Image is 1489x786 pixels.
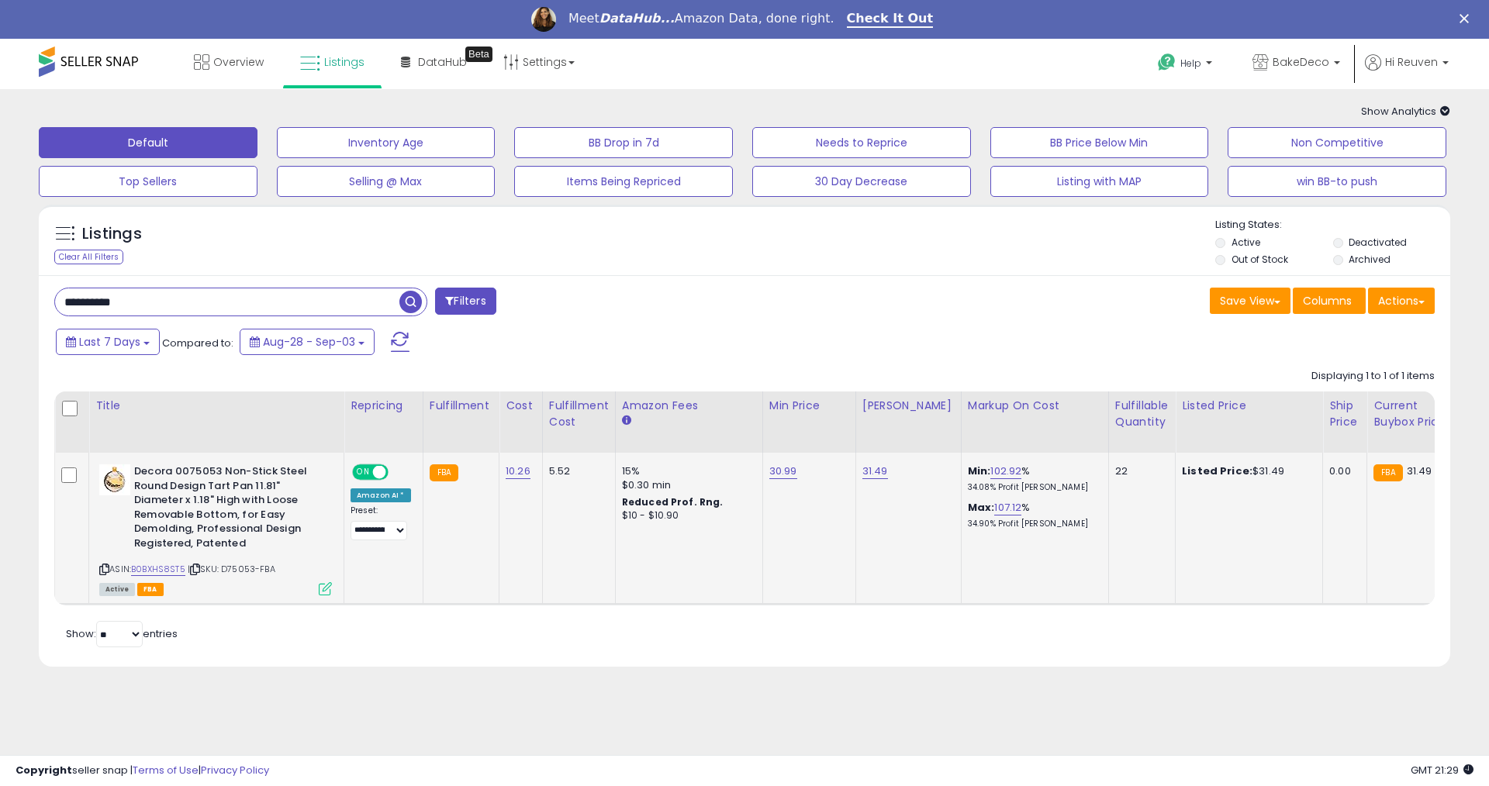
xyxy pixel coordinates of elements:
[134,464,323,554] b: Decora 0075053 Non-Stick Steel Round Design Tart Pan 11.81" Diameter x 1.18" High with Loose Remo...
[968,464,1097,493] div: %
[99,464,332,594] div: ASIN:
[39,127,257,158] button: Default
[968,501,1097,529] div: %
[82,223,142,245] h5: Listings
[1241,39,1352,89] a: BakeDeco
[435,288,496,315] button: Filters
[1349,236,1407,249] label: Deactivated
[847,11,934,28] a: Check It Out
[1115,398,1169,430] div: Fulfillable Quantity
[862,464,888,479] a: 31.49
[599,11,675,26] i: DataHub...
[1329,398,1360,430] div: Ship Price
[95,398,337,414] div: Title
[549,464,603,478] div: 5.52
[1157,53,1176,72] i: Get Help
[968,464,991,478] b: Min:
[79,334,140,350] span: Last 7 Days
[531,7,556,32] img: Profile image for Georgie
[389,39,478,85] a: DataHub
[1303,293,1352,309] span: Columns
[39,166,257,197] button: Top Sellers
[622,398,756,414] div: Amazon Fees
[622,495,724,508] b: Reduced Prof. Rng.
[622,478,751,492] div: $0.30 min
[1273,54,1329,70] span: BakeDeco
[56,329,160,355] button: Last 7 Days
[968,398,1102,414] div: Markup on Cost
[240,329,375,355] button: Aug-28 - Sep-03
[277,166,496,197] button: Selling @ Max
[752,127,971,158] button: Needs to Reprice
[1232,253,1288,266] label: Out of Stock
[862,398,955,414] div: [PERSON_NAME]
[1329,464,1355,478] div: 0.00
[1460,14,1475,23] div: Close
[430,398,492,414] div: Fulfillment
[1228,127,1446,158] button: Non Competitive
[354,466,373,479] span: ON
[961,391,1108,453] th: The percentage added to the cost of goods (COGS) that forms the calculator for Min & Max prices.
[430,464,458,481] small: FBA
[1361,104,1450,119] span: Show Analytics
[386,466,411,479] span: OFF
[492,39,586,85] a: Settings
[1373,398,1453,430] div: Current Buybox Price
[769,464,797,479] a: 30.99
[506,398,536,414] div: Cost
[66,626,178,641] span: Show: entries
[968,500,995,515] b: Max:
[1407,464,1432,478] span: 31.49
[1182,464,1252,478] b: Listed Price:
[990,464,1021,479] a: 102.92
[968,519,1097,529] p: 34.90% Profit [PERSON_NAME]
[1115,464,1163,478] div: 22
[1368,288,1435,314] button: Actions
[137,583,164,596] span: FBA
[1182,398,1316,414] div: Listed Price
[990,127,1209,158] button: BB Price Below Min
[752,166,971,197] button: 30 Day Decrease
[622,414,631,428] small: Amazon Fees.
[54,250,123,264] div: Clear All Filters
[1385,54,1438,70] span: Hi Reuven
[99,464,130,495] img: 41tp-Dy1eUL._SL40_.jpg
[994,500,1021,515] a: 107.12
[549,398,609,430] div: Fulfillment Cost
[182,39,275,85] a: Overview
[131,563,185,576] a: B0BXHS8ST5
[288,39,376,85] a: Listings
[968,482,1097,493] p: 34.08% Profit [PERSON_NAME]
[162,336,233,350] span: Compared to:
[1365,54,1449,89] a: Hi Reuven
[1311,369,1435,384] div: Displaying 1 to 1 of 1 items
[1349,253,1391,266] label: Archived
[263,334,355,350] span: Aug-28 - Sep-03
[514,127,733,158] button: BB Drop in 7d
[1228,166,1446,197] button: win BB-to push
[213,54,264,70] span: Overview
[990,166,1209,197] button: Listing with MAP
[506,464,530,479] a: 10.26
[324,54,364,70] span: Listings
[1215,218,1449,233] p: Listing States:
[1293,288,1366,314] button: Columns
[769,398,849,414] div: Min Price
[1373,464,1402,481] small: FBA
[351,505,411,540] div: Preset:
[1232,236,1260,249] label: Active
[351,488,411,502] div: Amazon AI *
[465,47,492,62] div: Tooltip anchor
[1182,464,1311,478] div: $31.49
[1180,57,1201,70] span: Help
[622,509,751,522] div: $10 - $10.90
[1145,41,1228,89] a: Help
[351,398,416,414] div: Repricing
[568,11,834,26] div: Meet Amazon Data, done right.
[277,127,496,158] button: Inventory Age
[99,583,135,596] span: All listings currently available for purchase on Amazon
[1210,288,1290,314] button: Save View
[514,166,733,197] button: Items Being Repriced
[418,54,467,70] span: DataHub
[622,464,751,478] div: 15%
